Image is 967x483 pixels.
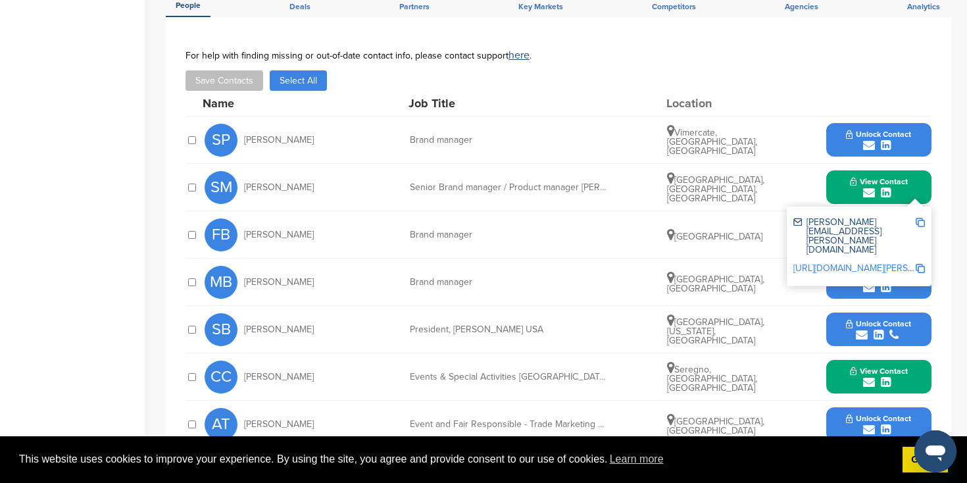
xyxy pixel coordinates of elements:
[410,372,607,382] div: Events & Special Activities [GEOGRAPHIC_DATA]/[GEOGRAPHIC_DATA]
[846,130,911,139] span: Unlock Contact
[244,278,314,287] span: [PERSON_NAME]
[667,231,762,242] span: [GEOGRAPHIC_DATA]
[667,274,764,294] span: [GEOGRAPHIC_DATA], [GEOGRAPHIC_DATA]
[205,124,237,157] span: SP
[846,319,911,328] span: Unlock Contact
[289,3,310,11] span: Deals
[916,218,925,227] img: Copy
[244,136,314,145] span: [PERSON_NAME]
[244,183,314,192] span: [PERSON_NAME]
[205,313,237,346] span: SB
[914,430,956,472] iframe: Pulsante per aprire la finestra di messaggistica
[399,3,430,11] span: Partners
[244,230,314,240] span: [PERSON_NAME]
[270,70,327,91] button: Select All
[785,3,818,11] span: Agencies
[793,218,915,255] div: [PERSON_NAME][EMAIL_ADDRESS][PERSON_NAME][DOMAIN_NAME]
[667,364,757,394] span: Seregno, [GEOGRAPHIC_DATA], [GEOGRAPHIC_DATA]
[176,1,201,9] span: People
[850,177,908,186] span: View Contact
[608,449,666,469] a: learn more about cookies
[508,49,530,62] a: here
[244,420,314,429] span: [PERSON_NAME]
[652,3,696,11] span: Competitors
[410,420,607,429] div: Event and Fair Responsible - Trade Marketing Specialist in Commercial Business
[410,278,607,287] div: Brand manager
[205,266,237,299] span: MB
[667,127,757,157] span: Vimercate, [GEOGRAPHIC_DATA], [GEOGRAPHIC_DATA]
[834,357,924,397] button: View Contact
[666,97,765,109] div: Location
[244,325,314,334] span: [PERSON_NAME]
[409,97,606,109] div: Job Title
[793,263,954,274] a: [URL][DOMAIN_NAME][PERSON_NAME]
[916,264,925,273] img: Copy
[518,3,563,11] span: Key Markets
[850,367,908,376] span: View Contact
[19,449,892,469] span: This website uses cookies to improve your experience. By using the site, you agree and provide co...
[907,3,940,11] span: Analytics
[830,120,927,160] button: Unlock Contact
[410,325,607,334] div: President, [PERSON_NAME] USA
[830,405,927,444] button: Unlock Contact
[667,416,764,436] span: [GEOGRAPHIC_DATA], [GEOGRAPHIC_DATA]
[410,136,607,145] div: Brand manager
[410,230,607,240] div: Brand manager
[203,97,347,109] div: Name
[846,414,911,423] span: Unlock Contact
[205,218,237,251] span: FB
[205,408,237,441] span: AT
[244,372,314,382] span: [PERSON_NAME]
[830,310,927,349] button: Unlock Contact
[205,361,237,394] span: CC
[186,70,263,91] button: Save Contacts
[410,183,607,192] div: Senior Brand manager / Product manager [PERSON_NAME] and kitchen aid
[834,168,924,207] button: View Contact
[667,174,764,204] span: [GEOGRAPHIC_DATA], [GEOGRAPHIC_DATA], [GEOGRAPHIC_DATA]
[903,447,948,473] a: dismiss cookie message
[186,50,931,61] div: For help with finding missing or out-of-date contact info, please contact support .
[205,171,237,204] span: SM
[667,317,764,346] span: [GEOGRAPHIC_DATA], [US_STATE], [GEOGRAPHIC_DATA]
